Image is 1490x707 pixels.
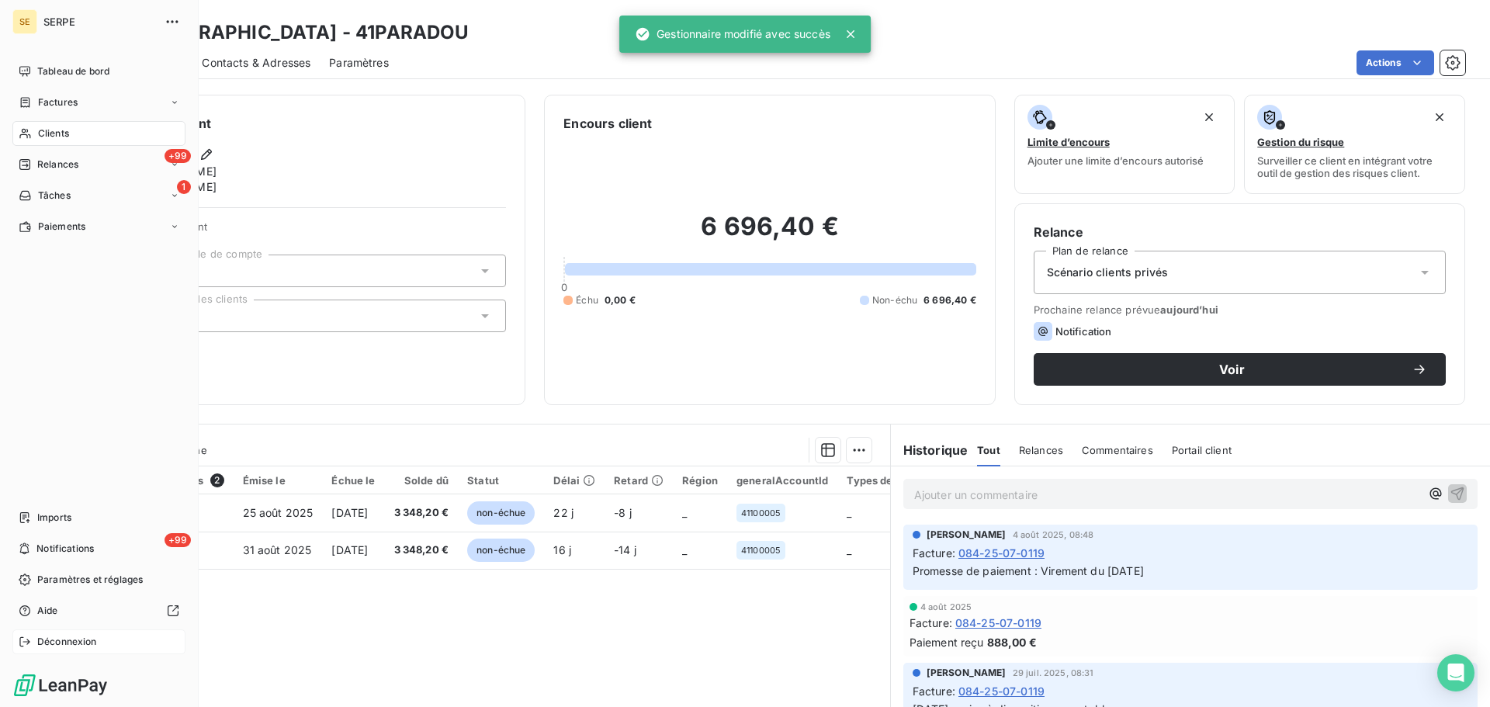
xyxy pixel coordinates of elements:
div: Gestionnaire modifié avec succès [635,20,830,48]
span: 084-25-07-0119 [958,683,1045,699]
span: Relances [37,158,78,172]
span: 3 348,20 € [394,542,449,558]
div: Émise le [243,474,314,487]
span: 29 juil. 2025, 08:31 [1013,668,1094,678]
span: 22 j [553,506,573,519]
button: Limite d’encoursAjouter une limite d’encours autorisé [1014,95,1235,194]
span: Facture : [910,615,952,631]
div: Retard [614,474,664,487]
span: Factures [38,95,78,109]
span: Facture : [913,545,955,561]
span: _ [847,506,851,519]
span: -14 j [614,543,636,556]
span: [PERSON_NAME] [927,528,1007,542]
span: Notifications [36,542,94,556]
span: 888,00 € [987,634,1037,650]
span: non-échue [467,501,535,525]
span: 3 348,20 € [394,505,449,521]
span: 1 [177,180,191,194]
span: Paramètres [329,55,389,71]
h6: Historique [891,441,968,459]
span: 0 [561,281,567,293]
div: Solde dû [394,474,449,487]
span: _ [682,543,687,556]
span: 41100005 [741,508,781,518]
h6: Encours client [563,114,652,133]
span: Paiement reçu [910,634,984,650]
span: Imports [37,511,71,525]
span: 25 août 2025 [243,506,314,519]
div: generalAccountId [736,474,828,487]
span: 31 août 2025 [243,543,312,556]
div: Délai [553,474,595,487]
span: _ [847,543,851,556]
span: 0,00 € [605,293,636,307]
h6: Informations client [94,114,506,133]
div: Types de contentieux [847,474,957,487]
span: Facture : [913,683,955,699]
button: Gestion du risqueSurveiller ce client en intégrant votre outil de gestion des risques client. [1244,95,1465,194]
span: Déconnexion [37,635,97,649]
h6: Relance [1034,223,1446,241]
span: Voir [1052,363,1412,376]
span: Contacts & Adresses [202,55,310,71]
span: [PERSON_NAME] [927,666,1007,680]
span: Notification [1055,325,1112,338]
span: Prochaine relance prévue [1034,303,1446,316]
span: 084-25-07-0119 [958,545,1045,561]
span: Surveiller ce client en intégrant votre outil de gestion des risques client. [1257,154,1452,179]
span: +99 [165,533,191,547]
span: Scénario clients privés [1047,265,1168,280]
span: +99 [165,149,191,163]
span: Paiements [38,220,85,234]
span: [DATE] [331,506,368,519]
img: Logo LeanPay [12,673,109,698]
span: SERPE [43,16,155,28]
span: Aide [37,604,58,618]
div: Statut [467,474,535,487]
span: Tout [977,444,1000,456]
button: Actions [1357,50,1434,75]
span: _ [682,506,687,519]
span: 4 août 2025, 08:48 [1013,530,1094,539]
div: Échue le [331,474,375,487]
span: Portail client [1172,444,1232,456]
span: 084-25-07-0119 [955,615,1041,631]
span: Relances [1019,444,1063,456]
h3: [GEOGRAPHIC_DATA] - 41PARADOU [137,19,469,47]
span: 2 [210,473,224,487]
span: Propriétés Client [125,220,506,242]
span: Clients [38,126,69,140]
span: aujourd’hui [1160,303,1218,316]
span: 41100005 [741,546,781,555]
button: Voir [1034,353,1446,386]
span: Commentaires [1082,444,1153,456]
span: Tâches [38,189,71,203]
span: non-échue [467,539,535,562]
span: 4 août 2025 [920,602,972,612]
h2: 6 696,40 € [563,211,975,258]
div: Open Intercom Messenger [1437,654,1474,691]
span: Paramètres et réglages [37,573,143,587]
span: Limite d’encours [1027,136,1110,148]
span: Ajouter une limite d’encours autorisé [1027,154,1204,167]
div: SE [12,9,37,34]
span: [DATE] [331,543,368,556]
span: Tableau de bord [37,64,109,78]
a: Aide [12,598,185,623]
span: 6 696,40 € [923,293,976,307]
span: 16 j [553,543,571,556]
span: Non-échu [872,293,917,307]
span: Promesse de paiement : Virement du [DATE] [913,564,1144,577]
div: Région [682,474,718,487]
span: Échu [576,293,598,307]
span: Gestion du risque [1257,136,1344,148]
span: -8 j [614,506,632,519]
